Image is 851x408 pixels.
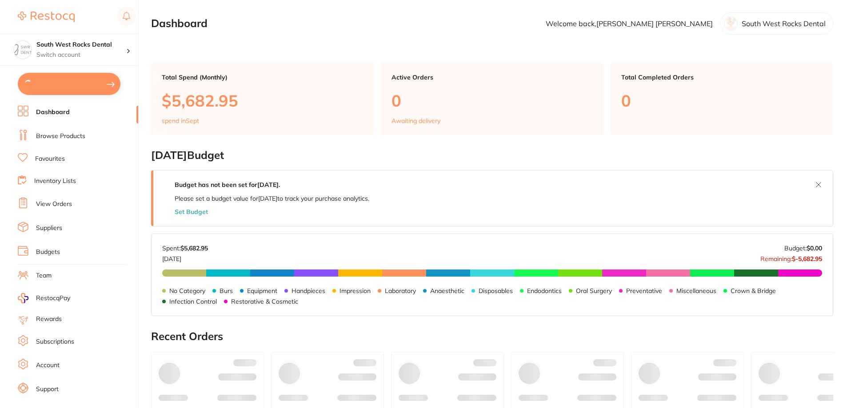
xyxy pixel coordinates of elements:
a: Inventory Lists [34,177,76,186]
strong: $5,682.95 [180,244,208,252]
p: Miscellaneous [676,287,716,294]
p: South West Rocks Dental [742,20,826,28]
a: RestocqPay [18,293,70,303]
a: Restocq Logo [18,7,75,27]
a: Active Orders0Awaiting delivery [381,63,603,135]
p: $5,682.95 [162,91,363,110]
p: Disposables [479,287,513,294]
p: Crown & Bridge [731,287,776,294]
p: Active Orders [392,74,593,81]
p: Preventative [626,287,662,294]
a: Total Completed Orders0 [611,63,833,135]
a: View Orders [36,200,72,209]
p: Restorative & Cosmetic [231,298,298,305]
a: Suppliers [36,224,62,233]
h2: Dashboard [151,17,208,30]
button: Set Budget [175,208,208,215]
a: Favourites [35,154,65,163]
p: Welcome back, [PERSON_NAME] [PERSON_NAME] [546,20,713,28]
a: Team [36,271,52,280]
h4: South West Rocks Dental [36,40,126,49]
img: RestocqPay [18,293,28,303]
p: Remaining: [760,252,822,262]
a: Support [36,385,59,394]
img: South West Rocks Dental [14,41,32,59]
p: Spent: [162,245,208,252]
p: 0 [392,91,593,110]
span: RestocqPay [36,294,70,303]
p: Endodontics [527,287,562,294]
p: Anaesthetic [430,287,464,294]
a: Total Spend (Monthly)$5,682.95spend inSept [151,63,374,135]
p: Laboratory [385,287,416,294]
strong: $-5,682.95 [792,255,822,263]
h2: Recent Orders [151,330,833,343]
p: Equipment [247,287,277,294]
p: Switch account [36,51,126,59]
p: Burs [220,287,233,294]
p: spend in Sept [162,117,199,124]
h2: [DATE] Budget [151,149,833,162]
p: Please set a budget value for [DATE] to track your purchase analytics. [175,195,369,202]
strong: Budget has not been set for [DATE] . [175,181,280,189]
img: Restocq Logo [18,12,75,22]
a: Account [36,361,60,370]
p: No Category [169,287,205,294]
p: Infection Control [169,298,217,305]
a: Subscriptions [36,337,74,346]
strong: $0.00 [807,244,822,252]
a: Browse Products [36,132,85,141]
p: 0 [621,91,823,110]
a: Budgets [36,248,60,257]
p: Budget: [784,245,822,252]
p: Oral Surgery [576,287,612,294]
p: [DATE] [162,252,208,262]
p: Handpieces [292,287,325,294]
p: Impression [340,287,371,294]
p: Awaiting delivery [392,117,440,124]
p: Total Completed Orders [621,74,823,81]
a: Rewards [36,315,62,324]
a: Dashboard [36,108,70,117]
p: Total Spend (Monthly) [162,74,363,81]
